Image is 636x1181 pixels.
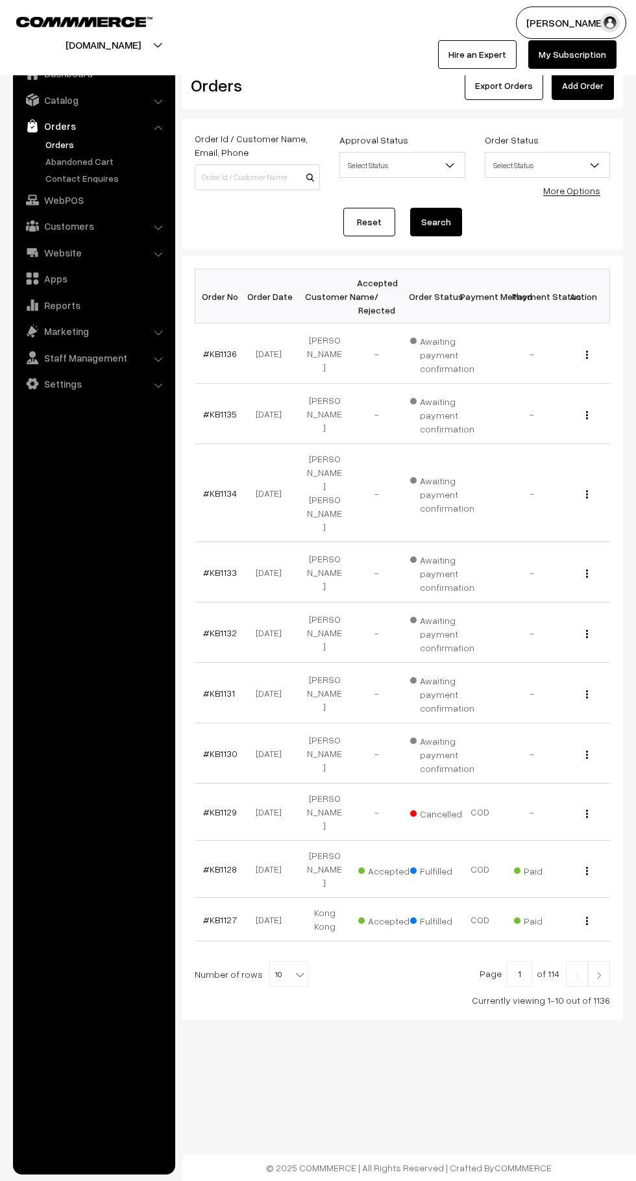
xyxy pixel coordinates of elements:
[358,911,423,928] span: Accepted
[195,967,263,981] span: Number of rows
[16,293,171,317] a: Reports
[586,690,588,699] img: Menu
[350,723,402,784] td: -
[410,550,475,594] span: Awaiting payment confirmation
[358,861,423,878] span: Accepted
[485,154,609,177] span: Select Status
[410,610,475,654] span: Awaiting payment confirmation
[247,663,299,723] td: [DATE]
[586,917,588,925] img: Menu
[410,671,475,715] span: Awaiting payment confirmation
[16,372,171,395] a: Settings
[506,784,558,841] td: -
[454,898,506,941] td: COD
[42,155,171,168] a: Abandoned Cart
[552,71,614,100] a: Add Order
[203,864,237,875] a: #KB1128
[506,603,558,663] td: -
[339,152,465,178] span: Select Status
[410,392,475,436] span: Awaiting payment confirmation
[350,784,402,841] td: -
[350,542,402,603] td: -
[343,208,395,236] a: Reset
[438,40,517,69] a: Hire an Expert
[182,1154,636,1181] footer: © 2025 COMMMERCE | All Rights Reserved | Crafted By
[600,13,620,32] img: user
[299,723,350,784] td: [PERSON_NAME]
[506,663,558,723] td: -
[506,723,558,784] td: -
[514,911,579,928] span: Paid
[299,444,350,542] td: [PERSON_NAME] [PERSON_NAME]
[410,911,475,928] span: Fulfilled
[558,269,610,323] th: Action
[299,898,350,941] td: Kong Kong
[586,411,588,419] img: Menu
[410,331,475,375] span: Awaiting payment confirmation
[299,784,350,841] td: [PERSON_NAME]
[16,346,171,369] a: Staff Management
[191,75,319,95] h2: Orders
[586,490,588,499] img: Menu
[516,6,626,39] button: [PERSON_NAME]…
[247,898,299,941] td: [DATE]
[506,444,558,542] td: -
[543,185,600,196] a: More Options
[203,567,237,578] a: #KB1133
[506,542,558,603] td: -
[454,784,506,841] td: COD
[350,323,402,384] td: -
[247,384,299,444] td: [DATE]
[299,384,350,444] td: [PERSON_NAME]
[247,323,299,384] td: [DATE]
[203,488,237,499] a: #KB1134
[299,542,350,603] td: [PERSON_NAME]
[465,71,543,100] button: Export Orders
[593,971,605,979] img: Right
[16,13,130,29] a: COMMMERCE
[586,351,588,359] img: Menu
[269,961,308,987] span: 10
[528,40,617,69] a: My Subscription
[586,569,588,578] img: Menu
[42,171,171,185] a: Contact Enquires
[350,384,402,444] td: -
[16,114,171,138] a: Orders
[454,841,506,898] td: COD
[586,810,588,818] img: Menu
[485,152,610,178] span: Select Status
[203,748,238,759] a: #KB1130
[410,208,462,236] button: Search
[247,542,299,603] td: [DATE]
[203,688,235,699] a: #KB1131
[480,968,502,979] span: Page
[203,348,237,359] a: #KB1136
[16,267,171,290] a: Apps
[247,269,299,323] th: Order Date
[339,133,408,147] label: Approval Status
[247,723,299,784] td: [DATE]
[506,384,558,444] td: -
[247,444,299,542] td: [DATE]
[299,323,350,384] td: [PERSON_NAME]
[16,241,171,264] a: Website
[16,188,171,212] a: WebPOS
[247,603,299,663] td: [DATE]
[410,861,475,878] span: Fulfilled
[350,603,402,663] td: -
[16,319,171,343] a: Marketing
[485,133,539,147] label: Order Status
[203,627,237,638] a: #KB1132
[203,806,237,817] a: #KB1129
[571,971,583,979] img: Left
[247,784,299,841] td: [DATE]
[410,804,475,821] span: Cancelled
[203,914,237,925] a: #KB1127
[350,269,402,323] th: Accepted / Rejected
[299,603,350,663] td: [PERSON_NAME]
[586,630,588,638] img: Menu
[195,993,610,1007] div: Currently viewing 1-10 out of 1136
[506,269,558,323] th: Payment Status
[410,471,475,515] span: Awaiting payment confirmation
[299,663,350,723] td: [PERSON_NAME]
